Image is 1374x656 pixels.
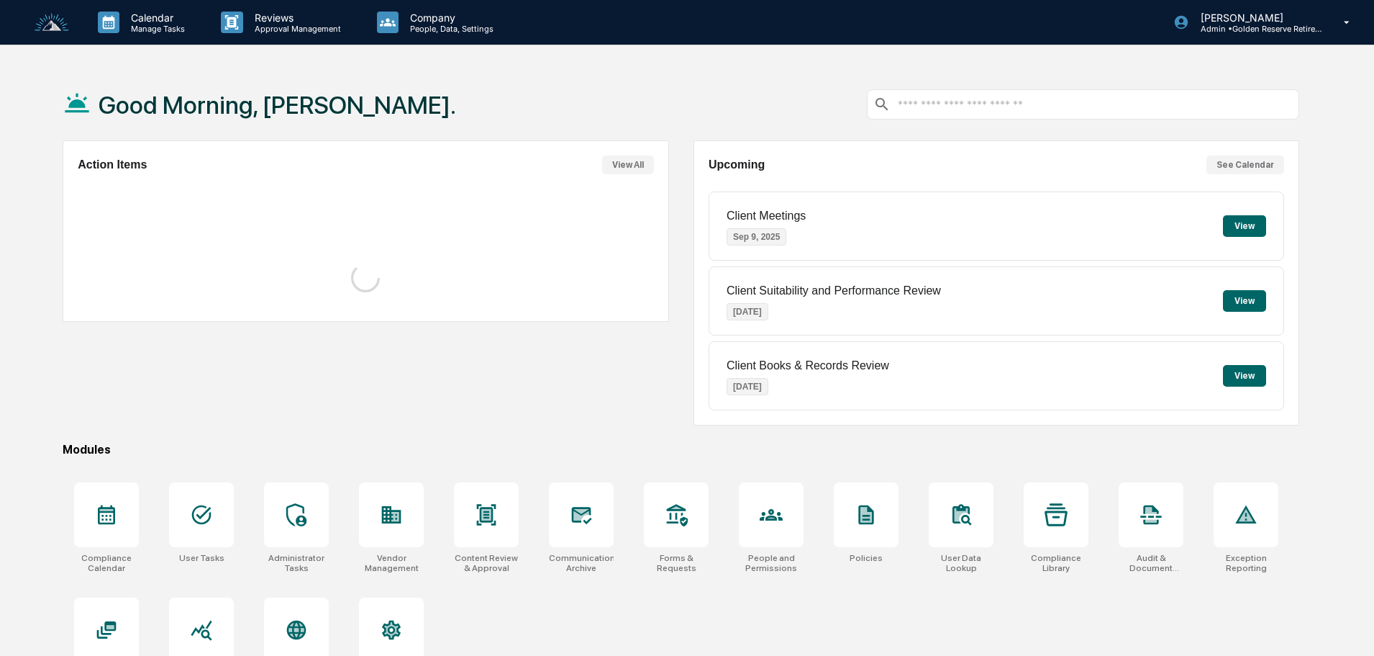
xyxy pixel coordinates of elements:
div: People and Permissions [739,553,804,573]
p: Calendar [119,12,192,24]
div: User Data Lookup [929,553,993,573]
button: View All [602,156,654,174]
p: Admin • Golden Reserve Retirement [1189,24,1323,34]
button: See Calendar [1206,156,1284,174]
p: Manage Tasks [119,24,192,34]
button: View [1223,365,1266,387]
p: [PERSON_NAME] [1189,12,1323,24]
p: Client Suitability and Performance Review [727,284,941,297]
h2: Action Items [78,158,147,171]
div: Audit & Document Logs [1119,553,1183,573]
div: Vendor Management [359,553,424,573]
p: People, Data, Settings [399,24,501,34]
h1: Good Morning, [PERSON_NAME]. [99,91,456,120]
div: Content Review & Approval [454,553,519,573]
p: [DATE] [727,378,768,395]
div: Communications Archive [549,553,614,573]
div: Compliance Calendar [74,553,139,573]
p: Reviews [243,12,348,24]
div: Policies [850,553,883,563]
h2: Upcoming [709,158,765,171]
p: Sep 9, 2025 [727,228,786,246]
button: View [1223,215,1266,237]
div: Compliance Library [1024,553,1088,573]
div: Forms & Requests [644,553,709,573]
p: Client Meetings [727,210,806,223]
div: Administrator Tasks [264,553,329,573]
img: logo [35,13,69,32]
button: View [1223,290,1266,312]
div: Exception Reporting [1214,553,1278,573]
div: User Tasks [179,553,224,563]
p: Company [399,12,501,24]
p: Client Books & Records Review [727,359,889,372]
p: Approval Management [243,24,348,34]
div: Modules [63,443,1299,457]
p: [DATE] [727,303,768,320]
